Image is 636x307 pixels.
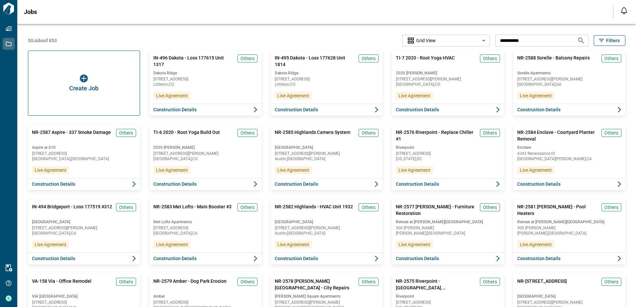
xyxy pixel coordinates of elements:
span: [GEOGRAPHIC_DATA] , CO [153,157,257,161]
span: [GEOGRAPHIC_DATA][PERSON_NAME] , CA [517,157,621,161]
span: NR-2582 Highlands - HVAC Unit 1932 [275,203,353,217]
span: TI-6 2020 - Root Yoga Build Out [153,129,220,142]
span: [STREET_ADDRESS] [153,300,257,304]
span: Construction Details [396,106,439,113]
span: Live Agreement [398,241,430,248]
span: NR-2577 [PERSON_NAME] - Furniture Restoration [396,203,477,217]
span: [STREET_ADDRESS][PERSON_NAME] [32,226,136,230]
span: [PERSON_NAME] , [GEOGRAPHIC_DATA] [396,231,500,235]
span: VIA [GEOGRAPHIC_DATA] [32,294,136,299]
span: Construction Details [32,255,75,262]
span: Construction Details [275,255,318,262]
span: Jobs [24,9,37,15]
span: Dakota Ridge [275,70,379,76]
span: IN-494 Bridgeport - Loss 177519 #312 [32,203,112,217]
span: Littleton , CO [275,82,379,86]
span: Others [604,278,618,285]
span: Amber [153,294,257,299]
span: [GEOGRAPHIC_DATA] , CA [32,231,136,235]
span: Construction Details [153,255,197,262]
span: Construction Details [396,181,439,187]
span: TI-7 2020 - Root Yoga HVAC [396,54,455,68]
span: Littleton , CO [153,82,257,86]
span: [GEOGRAPHIC_DATA] [32,219,136,225]
span: Construction Details [517,106,560,113]
span: Live Agreement [520,92,552,99]
span: Construction Details [396,255,439,262]
span: [GEOGRAPHIC_DATA] [517,294,621,299]
span: Others [240,278,254,285]
span: [STREET_ADDRESS] [153,226,257,230]
button: Construction Details [28,253,140,264]
button: Construction Details [513,104,625,116]
span: Others [362,55,376,62]
span: NR-2576 Riverpoint - Replace Chiller #1 [396,129,477,142]
button: Construction Details [28,178,140,190]
span: [STREET_ADDRESS] [396,152,500,155]
span: NR-2585 Highlands Camera System [275,129,350,142]
span: Construction Details [153,181,197,187]
span: Others [119,278,133,285]
span: Live Agreement [35,167,67,173]
span: 300 [PERSON_NAME] [396,226,500,230]
span: Others [119,130,133,136]
span: Live Agreement [277,167,309,173]
span: Others [119,204,133,211]
span: Others [362,130,376,136]
span: Aspire at 610 [32,145,136,150]
span: 4343 Renaissance Dr [517,152,621,155]
span: IN-496 Dakota - Loss 177615 Unit 1317 [153,54,235,68]
span: Construction Details [275,181,318,187]
button: Construction Details [513,178,625,190]
span: [GEOGRAPHIC_DATA] , CA [153,231,257,235]
span: Met Lofts Apartments [153,219,257,225]
span: [STREET_ADDRESS] [32,152,136,155]
span: [STREET_ADDRESS][PERSON_NAME] [275,226,379,230]
button: Construction Details [513,253,625,264]
span: [GEOGRAPHIC_DATA] , GA [517,82,621,86]
span: NR-2583 Met Lofts - Main Booster #3 [153,203,232,217]
span: Live Agreement [520,241,552,248]
span: Live Agreement [156,92,188,99]
span: Retreat at [PERSON_NAME][GEOGRAPHIC_DATA] [517,219,621,225]
button: Construction Details [271,178,383,190]
span: Live Agreement [35,241,67,248]
span: Others [240,130,254,136]
span: Grid View [416,37,436,44]
span: NR-2575 Riverpoint - [GEOGRAPHIC_DATA]. [GEOGRAPHIC_DATA] [396,278,477,291]
button: Construction Details [392,178,504,190]
span: [STREET_ADDRESS][PERSON_NAME] [517,300,621,304]
span: NR-2579 Amber - Dog Park Erosion [153,278,227,291]
button: Open notification feed [619,5,629,16]
span: Live Agreement [156,241,188,248]
span: Dakota Ridge [153,70,257,76]
span: Others [604,55,618,62]
span: 50 Jobs of 853 [28,37,57,44]
span: Austin , [GEOGRAPHIC_DATA] [275,231,379,235]
button: Construction Details [392,104,504,116]
span: [GEOGRAPHIC_DATA] [275,219,379,225]
span: [STREET_ADDRESS][PERSON_NAME] [275,300,379,304]
span: Construction Details [517,255,560,262]
span: [STREET_ADDRESS] [32,300,136,304]
span: Riverpoint [396,145,500,150]
span: Riverpoint [396,294,500,299]
span: Sorelle Apartments [517,70,621,76]
span: Create Job [69,85,98,92]
span: [GEOGRAPHIC_DATA] , [GEOGRAPHIC_DATA] [32,157,136,161]
span: [PERSON_NAME] , [GEOGRAPHIC_DATA] [517,231,621,235]
span: [US_STATE] , DC [396,157,500,161]
span: 2020 [PERSON_NAME] [153,145,257,150]
span: [STREET_ADDRESS][PERSON_NAME] [396,77,500,81]
button: Construction Details [392,253,504,264]
span: Enclave [517,145,621,150]
span: Construction Details [153,106,197,113]
div: Without label [402,34,490,48]
span: Live Agreement [277,92,309,99]
span: [PERSON_NAME] Square Apartments [275,294,379,299]
span: [STREET_ADDRESS] [275,77,379,81]
span: [GEOGRAPHIC_DATA] , CO [396,82,500,86]
span: Live Agreement [398,92,430,99]
span: Others [483,278,497,285]
span: Others [604,204,618,211]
